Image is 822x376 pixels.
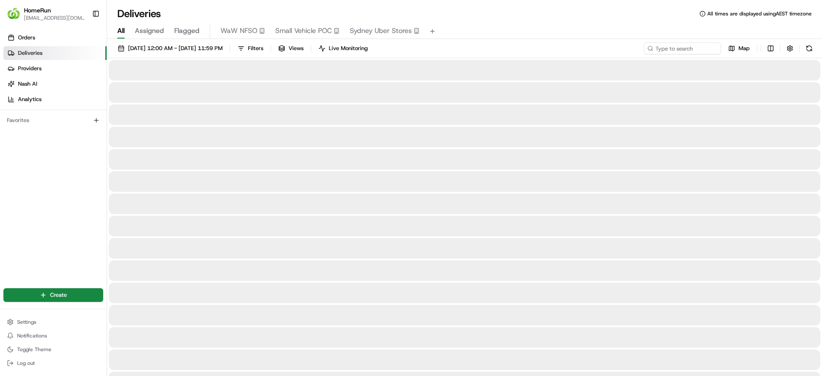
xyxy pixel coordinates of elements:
[17,346,51,353] span: Toggle Theme
[7,7,21,21] img: HomeRun
[3,31,107,45] a: Orders
[289,45,304,52] span: Views
[117,26,125,36] span: All
[3,343,103,355] button: Toggle Theme
[3,62,107,75] a: Providers
[17,332,47,339] span: Notifications
[3,288,103,302] button: Create
[3,46,107,60] a: Deliveries
[803,42,815,54] button: Refresh
[275,26,332,36] span: Small Vehicle POC
[114,42,226,54] button: [DATE] 12:00 AM - [DATE] 11:59 PM
[220,26,257,36] span: WaW NFSO
[50,291,67,299] span: Create
[174,26,200,36] span: Flagged
[724,42,753,54] button: Map
[24,15,85,21] button: [EMAIL_ADDRESS][DOMAIN_NAME]
[17,319,36,325] span: Settings
[707,10,812,17] span: All times are displayed using AEST timezone
[274,42,307,54] button: Views
[18,65,42,72] span: Providers
[234,42,267,54] button: Filters
[3,113,103,127] div: Favorites
[128,45,223,52] span: [DATE] 12:00 AM - [DATE] 11:59 PM
[3,357,103,369] button: Log out
[350,26,412,36] span: Sydney Uber Stores
[329,45,368,52] span: Live Monitoring
[3,316,103,328] button: Settings
[3,3,89,24] button: HomeRunHomeRun[EMAIL_ADDRESS][DOMAIN_NAME]
[18,80,37,88] span: Nash AI
[3,93,107,106] a: Analytics
[315,42,372,54] button: Live Monitoring
[135,26,164,36] span: Assigned
[739,45,750,52] span: Map
[18,34,35,42] span: Orders
[24,6,51,15] button: HomeRun
[248,45,263,52] span: Filters
[18,49,42,57] span: Deliveries
[3,330,103,342] button: Notifications
[644,42,721,54] input: Type to search
[17,360,35,367] span: Log out
[3,77,107,91] a: Nash AI
[18,95,42,103] span: Analytics
[117,7,161,21] h1: Deliveries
